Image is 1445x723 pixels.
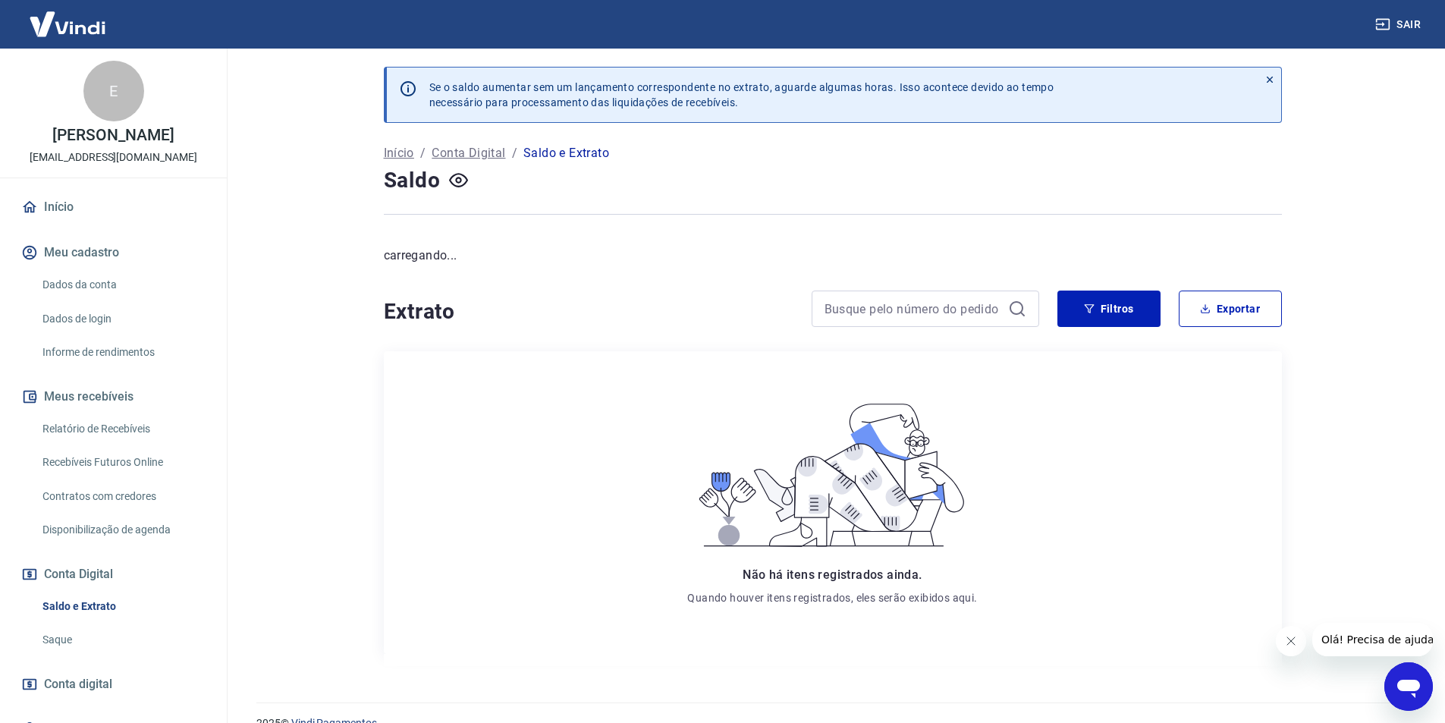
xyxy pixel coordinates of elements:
[1276,626,1306,656] iframe: Fechar mensagem
[18,558,209,591] button: Conta Digital
[36,413,209,445] a: Relatório de Recebíveis
[83,61,144,121] div: E
[743,567,922,582] span: Não há itens registrados ainda.
[432,144,505,162] a: Conta Digital
[1057,291,1161,327] button: Filtros
[44,674,112,695] span: Conta digital
[420,144,426,162] p: /
[36,337,209,368] a: Informe de rendimentos
[36,591,209,622] a: Saldo e Extrato
[36,624,209,655] a: Saque
[36,303,209,335] a: Dados de login
[18,236,209,269] button: Meu cadastro
[1312,623,1433,656] iframe: Mensagem da empresa
[18,190,209,224] a: Início
[523,144,609,162] p: Saldo e Extrato
[30,149,197,165] p: [EMAIL_ADDRESS][DOMAIN_NAME]
[36,514,209,545] a: Disponibilização de agenda
[384,165,441,196] h4: Saldo
[18,668,209,701] a: Conta digital
[18,1,117,47] img: Vindi
[18,380,209,413] button: Meus recebíveis
[512,144,517,162] p: /
[9,11,127,23] span: Olá! Precisa de ajuda?
[36,447,209,478] a: Recebíveis Futuros Online
[429,80,1054,110] p: Se o saldo aumentar sem um lançamento correspondente no extrato, aguarde algumas horas. Isso acon...
[1372,11,1427,39] button: Sair
[384,297,793,327] h4: Extrato
[1179,291,1282,327] button: Exportar
[52,127,174,143] p: [PERSON_NAME]
[36,269,209,300] a: Dados da conta
[687,590,977,605] p: Quando houver itens registrados, eles serão exibidos aqui.
[825,297,1002,320] input: Busque pelo número do pedido
[384,144,414,162] a: Início
[36,481,209,512] a: Contratos com credores
[384,247,1282,265] p: carregando...
[1384,662,1433,711] iframe: Botão para abrir a janela de mensagens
